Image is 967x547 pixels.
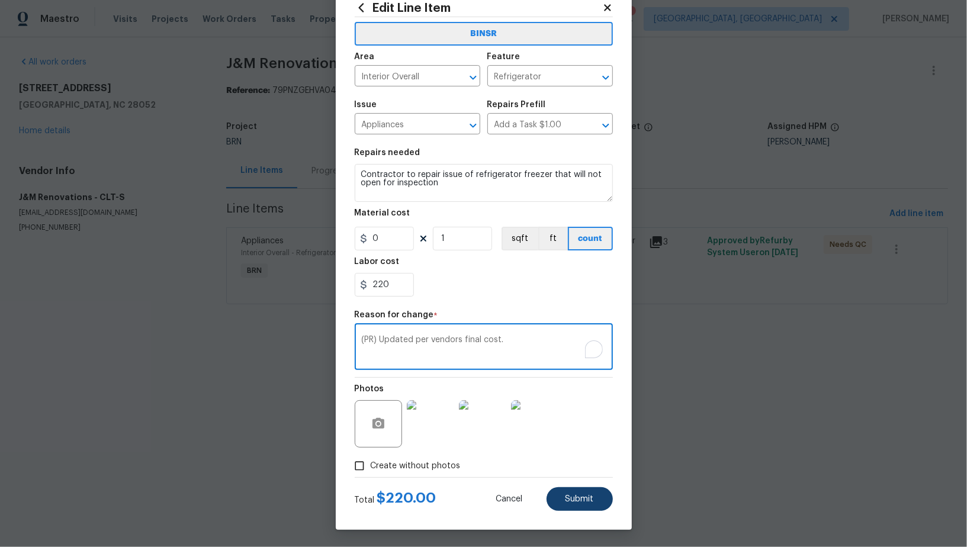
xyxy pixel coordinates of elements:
button: Cancel [477,487,542,511]
h5: Photos [355,385,384,393]
button: count [568,227,613,250]
span: Create without photos [371,460,461,472]
button: Submit [547,487,613,511]
button: BINSR [355,22,613,46]
h5: Material cost [355,209,410,217]
div: Total [355,492,436,506]
span: Cancel [496,495,523,504]
span: $ 220.00 [377,491,436,505]
span: Submit [566,495,594,504]
button: sqft [502,227,538,250]
h5: Area [355,53,375,61]
h5: Labor cost [355,258,400,266]
button: Open [465,117,481,134]
textarea: Contractor to repair issue of refrigerator freezer that will not open for inspection [355,164,613,202]
h5: Feature [487,53,521,61]
h5: Reason for change [355,311,434,319]
button: Open [597,69,614,86]
textarea: To enrich screen reader interactions, please activate Accessibility in Grammarly extension settings [362,336,606,361]
h5: Repairs needed [355,149,420,157]
h2: Edit Line Item [355,1,602,14]
button: ft [538,227,568,250]
h5: Issue [355,101,377,109]
button: Open [465,69,481,86]
h5: Repairs Prefill [487,101,546,109]
button: Open [597,117,614,134]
